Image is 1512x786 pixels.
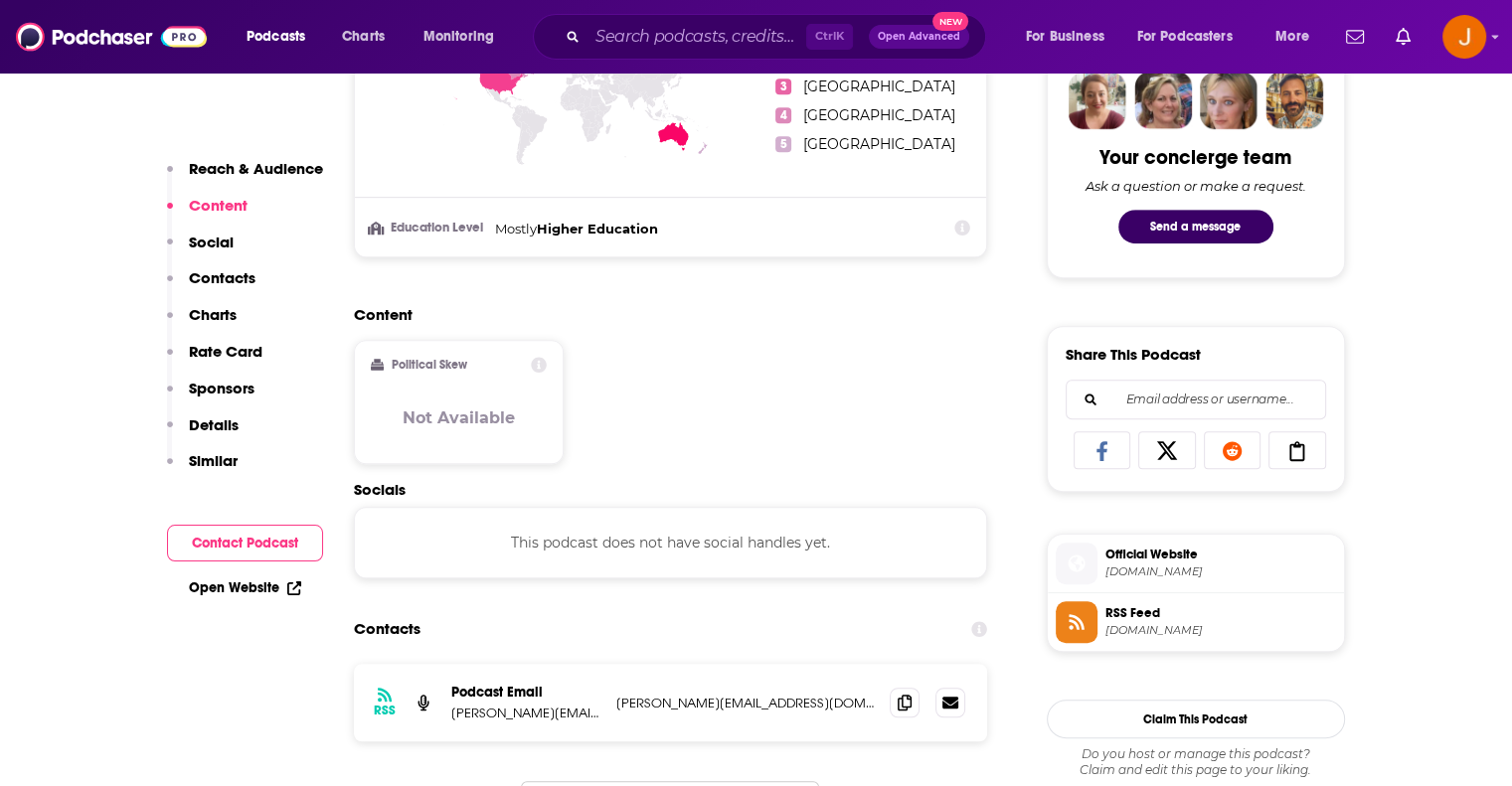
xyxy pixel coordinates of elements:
p: Details [189,415,239,434]
button: Social [167,233,234,269]
button: Sponsors [167,379,254,415]
span: RSS Feed [1105,604,1336,622]
button: Rate Card [167,342,262,379]
span: Official Website [1105,546,1336,563]
img: Jules Profile [1200,72,1258,129]
span: Higher Education [537,221,658,236]
a: [GEOGRAPHIC_DATA] [803,135,955,153]
button: open menu [1124,21,1261,53]
button: Claim This Podcast [1047,700,1345,738]
p: Content [189,196,248,215]
h2: Contacts [354,610,420,648]
a: [GEOGRAPHIC_DATA] [803,78,955,95]
div: Search podcasts, credits, & more... [552,14,1005,60]
button: Details [167,415,239,452]
span: For Podcasters [1137,23,1233,51]
button: Charts [167,305,237,342]
h3: Education Level [371,222,487,235]
h3: Not Available [403,408,515,427]
span: omnycontent.com [1105,623,1336,638]
span: novafm.com.au [1105,564,1336,579]
a: Copy Link [1268,431,1326,469]
button: Send a message [1118,210,1273,243]
span: Open Advanced [878,32,960,42]
div: Your concierge team [1099,145,1291,170]
span: Mostly [495,221,537,236]
a: Share on Facebook [1074,431,1131,469]
span: Monitoring [423,23,494,51]
p: Sponsors [189,379,254,397]
a: Show notifications dropdown [1338,20,1372,54]
p: Social [189,233,234,251]
input: Search podcasts, credits, & more... [588,21,806,53]
h3: RSS [374,703,396,718]
img: Sydney Profile [1069,72,1126,129]
span: More [1275,23,1309,51]
button: open menu [410,21,520,53]
span: Do you host or manage this podcast? [1047,746,1345,762]
p: [PERSON_NAME][EMAIL_ADDRESS][DOMAIN_NAME] [616,695,875,711]
div: This podcast does not have social handles yet. [354,507,988,578]
button: Contacts [167,268,255,305]
h2: Political Skew [392,358,467,372]
a: Share on Reddit [1204,431,1261,469]
h3: Share This Podcast [1066,345,1201,364]
span: New [932,12,968,31]
button: Content [167,196,248,233]
a: Show notifications dropdown [1388,20,1419,54]
button: Open AdvancedNew [869,25,969,49]
p: Similar [189,451,238,470]
button: Similar [167,451,238,488]
p: [PERSON_NAME][EMAIL_ADDRESS][DOMAIN_NAME] [451,705,600,721]
div: Claim and edit this page to your liking. [1047,746,1345,778]
img: User Profile [1442,15,1486,59]
span: Podcasts [247,23,305,51]
span: 4 [775,107,791,123]
div: Search followers [1066,380,1326,419]
button: Reach & Audience [167,159,323,196]
span: 5 [775,136,791,152]
img: Jon Profile [1265,72,1323,129]
a: Official Website[DOMAIN_NAME] [1056,543,1336,584]
img: Podchaser - Follow, Share and Rate Podcasts [16,18,207,56]
button: open menu [233,21,331,53]
h2: Socials [354,480,988,499]
input: Email address or username... [1083,381,1309,418]
a: Open Website [189,579,301,596]
a: Charts [329,21,397,53]
span: 3 [775,79,791,94]
p: Reach & Audience [189,159,323,178]
p: Contacts [189,268,255,287]
button: open menu [1012,21,1129,53]
h2: Content [354,305,972,324]
span: For Business [1026,23,1104,51]
button: Show profile menu [1442,15,1486,59]
img: Barbara Profile [1134,72,1192,129]
span: Charts [342,23,385,51]
a: RSS Feed[DOMAIN_NAME] [1056,601,1336,643]
div: Ask a question or make a request. [1086,178,1306,194]
a: Share on X/Twitter [1138,431,1196,469]
span: Ctrl K [806,24,853,50]
p: Podcast Email [451,684,600,701]
button: Contact Podcast [167,525,323,561]
p: Rate Card [189,342,262,361]
a: [GEOGRAPHIC_DATA] [803,106,955,124]
span: Logged in as justine87181 [1442,15,1486,59]
button: open menu [1261,21,1334,53]
p: Charts [189,305,237,324]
